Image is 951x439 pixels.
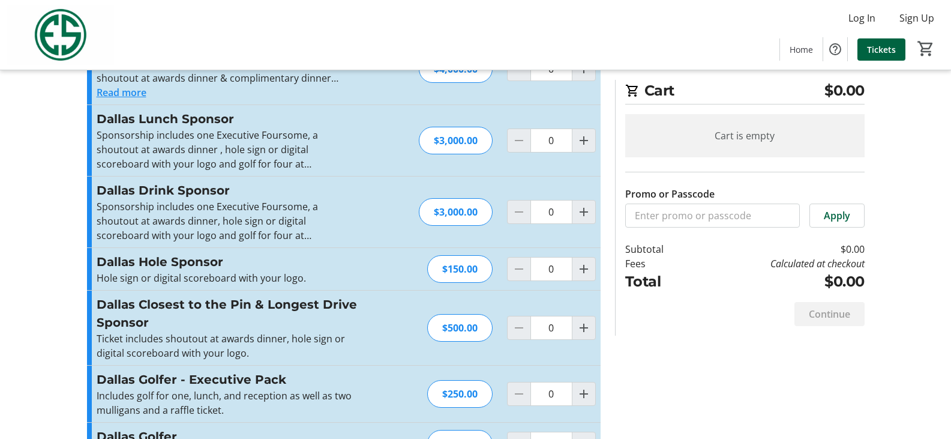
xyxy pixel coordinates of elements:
[427,314,493,342] div: $500.00
[530,129,572,153] input: Dallas Lunch Sponsor Quantity
[572,383,595,405] button: Increment by one
[427,380,493,408] div: $250.00
[97,110,359,128] h3: Dallas Lunch Sponsor
[427,255,493,283] div: $150.00
[839,8,885,28] button: Log In
[530,257,572,281] input: Dallas Hole Sponsor Quantity
[419,198,493,226] div: $3,000.00
[890,8,944,28] button: Sign Up
[848,11,875,25] span: Log In
[97,199,359,243] p: Sponsorship includes one Executive Foursome, a shoutout at awards dinner, hole sign or digital sc...
[572,201,595,223] button: Increment by one
[694,242,864,256] td: $0.00
[625,204,800,228] input: Enter promo or passcode
[809,204,865,228] button: Apply
[572,316,595,339] button: Increment by one
[97,181,359,199] h3: Dallas Drink Sponsor
[867,43,896,56] span: Tickets
[823,37,847,61] button: Help
[97,128,359,171] p: Sponsorship includes one Executive Foursome, a shoutout at awards dinner , hole sign or digital s...
[899,11,934,25] span: Sign Up
[97,332,359,360] p: Ticket includes shoutout at awards dinner, hole sign or digital scoreboard with your logo.
[625,256,695,271] td: Fees
[97,85,146,100] button: Read more
[915,38,937,59] button: Cart
[824,80,865,101] span: $0.00
[790,43,813,56] span: Home
[694,271,864,292] td: $0.00
[7,5,114,65] img: Evans Scholars Foundation's Logo
[625,242,695,256] td: Subtotal
[97,295,359,332] h3: Dallas Closest to the Pin & Longest Drive Sponsor
[625,114,865,157] div: Cart is empty
[824,208,850,223] span: Apply
[97,253,359,271] h3: Dallas Hole Sponsor
[97,56,359,85] p: Sponsorship includes one Executive Foursome, a shoutout at awards dinner & complimentary dinner a...
[419,127,493,154] div: $3,000.00
[530,382,572,406] input: Dallas Golfer - Executive Pack Quantity
[625,187,715,201] label: Promo or Passcode
[530,200,572,224] input: Dallas Drink Sponsor Quantity
[97,271,359,285] p: Hole sign or digital scoreboard with your logo.
[625,271,695,292] td: Total
[857,38,905,61] a: Tickets
[625,80,865,104] h2: Cart
[97,389,359,417] p: Includes golf for one, lunch, and reception as well as two mulligans and a raffle ticket.
[97,371,359,389] h3: Dallas Golfer - Executive Pack
[572,258,595,280] button: Increment by one
[694,256,864,271] td: Calculated at checkout
[780,38,823,61] a: Home
[530,316,572,340] input: Dallas Closest to the Pin & Longest Drive Sponsor Quantity
[572,129,595,152] button: Increment by one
